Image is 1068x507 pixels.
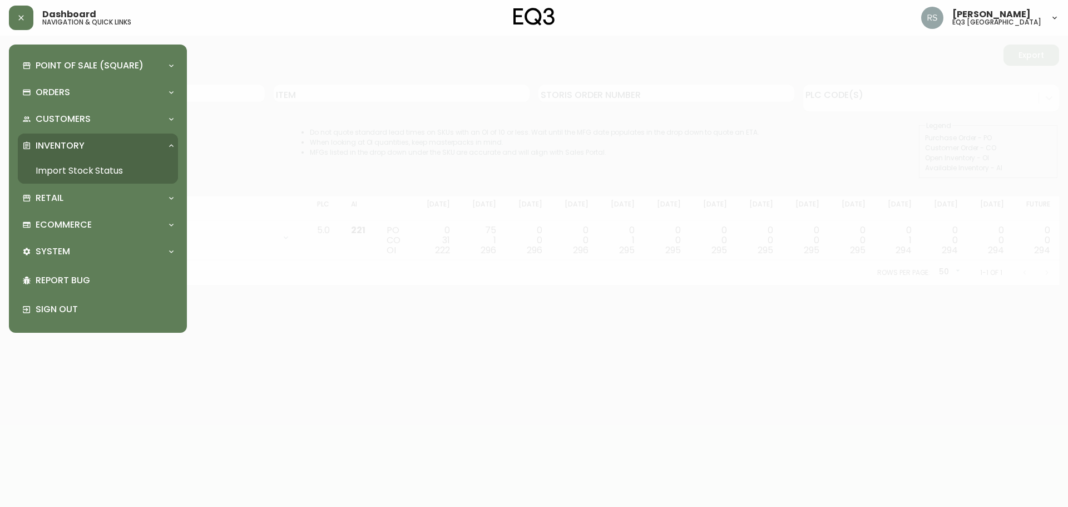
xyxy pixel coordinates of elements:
[18,80,178,105] div: Orders
[36,60,144,72] p: Point of Sale (Square)
[36,86,70,99] p: Orders
[36,113,91,125] p: Customers
[18,266,178,295] div: Report Bug
[42,19,131,26] h5: navigation & quick links
[36,245,70,258] p: System
[36,274,174,287] p: Report Bug
[18,53,178,78] div: Point of Sale (Square)
[18,158,178,184] a: Import Stock Status
[36,140,85,152] p: Inventory
[42,10,96,19] span: Dashboard
[36,192,63,204] p: Retail
[952,10,1031,19] span: [PERSON_NAME]
[921,7,943,29] img: 8fb1f8d3fb383d4dec505d07320bdde0
[952,19,1041,26] h5: eq3 [GEOGRAPHIC_DATA]
[18,213,178,237] div: Ecommerce
[18,295,178,324] div: Sign Out
[513,8,555,26] img: logo
[18,239,178,264] div: System
[18,186,178,210] div: Retail
[36,219,92,231] p: Ecommerce
[18,107,178,131] div: Customers
[18,134,178,158] div: Inventory
[36,303,174,316] p: Sign Out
